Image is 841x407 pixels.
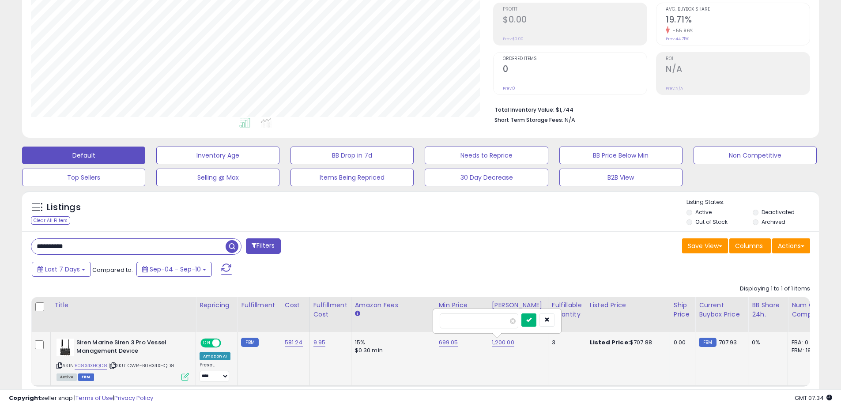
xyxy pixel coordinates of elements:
[699,301,744,319] div: Current Buybox Price
[32,262,91,277] button: Last 7 Days
[355,347,428,354] div: $0.30 min
[695,218,728,226] label: Out of Stock
[156,147,279,164] button: Inventory Age
[503,36,524,41] small: Prev: $0.00
[740,285,810,293] div: Displaying 1 to 1 of 1 items
[355,301,431,310] div: Amazon Fees
[792,347,821,354] div: FBM: 19
[503,86,515,91] small: Prev: 0
[355,339,428,347] div: 15%
[57,339,189,380] div: ASIN:
[76,339,184,357] b: Siren Marine Siren 3 Pro Vessel Management Device
[792,301,824,319] div: Num of Comp.
[552,301,582,319] div: Fulfillable Quantity
[75,362,107,369] a: B08X4XHQD8
[503,57,647,61] span: Ordered Items
[666,86,683,91] small: Prev: N/A
[22,147,145,164] button: Default
[666,15,810,26] h2: 19.71%
[290,147,414,164] button: BB Drop in 7d
[200,362,230,382] div: Preset:
[762,218,785,226] label: Archived
[682,238,728,253] button: Save View
[695,208,712,216] label: Active
[220,339,234,347] span: OFF
[674,339,688,347] div: 0.00
[246,238,280,254] button: Filters
[752,339,781,347] div: 0%
[425,169,548,186] button: 30 Day Decrease
[694,147,817,164] button: Non Competitive
[590,301,666,310] div: Listed Price
[22,169,145,186] button: Top Sellers
[136,262,212,277] button: Sep-04 - Sep-10
[762,208,795,216] label: Deactivated
[9,394,41,402] strong: Copyright
[666,64,810,76] h2: N/A
[792,339,821,347] div: FBA: 0
[78,373,94,381] span: FBM
[503,15,647,26] h2: $0.00
[699,338,716,347] small: FBM
[57,339,74,356] img: 31bMlCAuoHL._SL40_.jpg
[313,301,347,319] div: Fulfillment Cost
[241,301,277,310] div: Fulfillment
[45,265,80,274] span: Last 7 Days
[290,169,414,186] button: Items Being Repriced
[109,362,175,369] span: | SKU: CWR-B08X4XHQD8
[313,338,326,347] a: 9.95
[200,352,230,360] div: Amazon AI
[552,339,579,347] div: 3
[156,169,279,186] button: Selling @ Max
[9,394,153,403] div: seller snap | |
[686,198,819,207] p: Listing States:
[200,301,234,310] div: Repricing
[719,338,737,347] span: 707.93
[355,310,360,318] small: Amazon Fees.
[150,265,201,274] span: Sep-04 - Sep-10
[47,201,81,214] h5: Listings
[670,27,694,34] small: -55.96%
[492,338,514,347] a: 1,200.00
[590,338,630,347] b: Listed Price:
[494,116,563,124] b: Short Term Storage Fees:
[559,147,683,164] button: BB Price Below Min
[201,339,212,347] span: ON
[494,106,554,113] b: Total Inventory Value:
[559,169,683,186] button: B2B View
[503,64,647,76] h2: 0
[752,301,784,319] div: BB Share 24h.
[565,116,575,124] span: N/A
[666,57,810,61] span: ROI
[439,301,484,310] div: Min Price
[54,301,192,310] div: Title
[285,301,306,310] div: Cost
[666,36,689,41] small: Prev: 44.75%
[114,394,153,402] a: Privacy Policy
[285,338,303,347] a: 581.24
[492,301,544,310] div: [PERSON_NAME]
[674,301,691,319] div: Ship Price
[425,147,548,164] button: Needs to Reprice
[31,216,70,225] div: Clear All Filters
[57,373,77,381] span: All listings currently available for purchase on Amazon
[503,7,647,12] span: Profit
[494,104,803,114] li: $1,744
[75,394,113,402] a: Terms of Use
[772,238,810,253] button: Actions
[795,394,832,402] span: 2025-09-18 07:34 GMT
[666,7,810,12] span: Avg. Buybox Share
[241,338,258,347] small: FBM
[590,339,663,347] div: $707.88
[92,266,133,274] span: Compared to:
[439,338,458,347] a: 699.05
[735,241,763,250] span: Columns
[729,238,771,253] button: Columns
